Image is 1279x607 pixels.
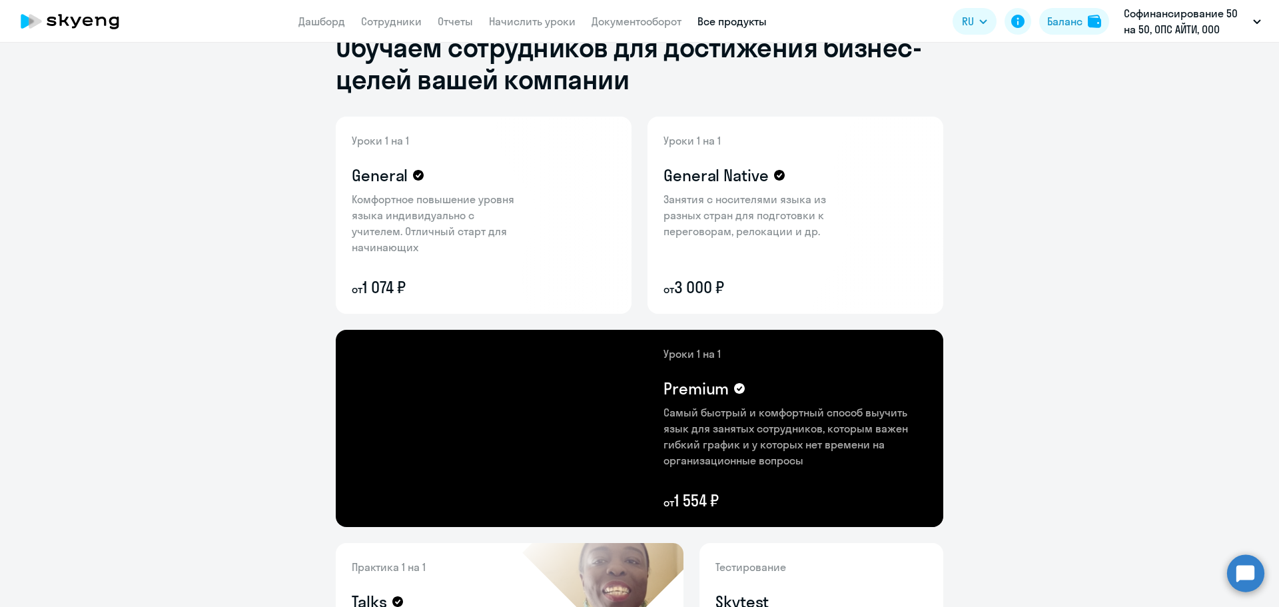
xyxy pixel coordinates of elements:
span: RU [962,13,974,29]
img: premium-content-bg.png [478,330,943,527]
h4: Premium [663,378,729,399]
img: general-content-bg.png [336,117,536,314]
img: balance [1088,15,1101,28]
p: Уроки 1 на 1 [663,346,927,362]
a: Документооборот [592,15,681,28]
a: Сотрудники [361,15,422,28]
p: Уроки 1 на 1 [352,133,525,149]
p: Тестирование [715,559,927,575]
small: от [663,283,674,296]
p: 1 074 ₽ [352,277,525,298]
p: 1 554 ₽ [663,490,927,511]
h4: General [352,165,408,186]
p: Самый быстрый и комфортный способ выучить язык для занятых сотрудников, которым важен гибкий граф... [663,404,927,468]
a: Начислить уроки [489,15,576,28]
p: Уроки 1 на 1 [663,133,837,149]
p: Практика 1 на 1 [352,559,538,575]
a: Отчеты [438,15,473,28]
small: от [663,496,674,509]
p: 3 000 ₽ [663,277,837,298]
button: RU [953,8,997,35]
a: Дашборд [298,15,345,28]
p: Занятия с носителями языка из разных стран для подготовки к переговорам, релокации и др. [663,191,837,239]
p: Софинансирование 50 на 50, ОПС АЙТИ, ООО [1124,5,1248,37]
a: Все продукты [697,15,767,28]
h4: General Native [663,165,769,186]
h1: Обучаем сотрудников для достижения бизнес-целей вашей компании [336,31,943,95]
small: от [352,283,362,296]
div: Баланс [1047,13,1082,29]
p: Комфортное повышение уровня языка индивидуально с учителем. Отличный старт для начинающих [352,191,525,255]
button: Балансbalance [1039,8,1109,35]
button: Софинансирование 50 на 50, ОПС АЙТИ, ООО [1117,5,1268,37]
img: general-native-content-bg.png [647,117,857,314]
